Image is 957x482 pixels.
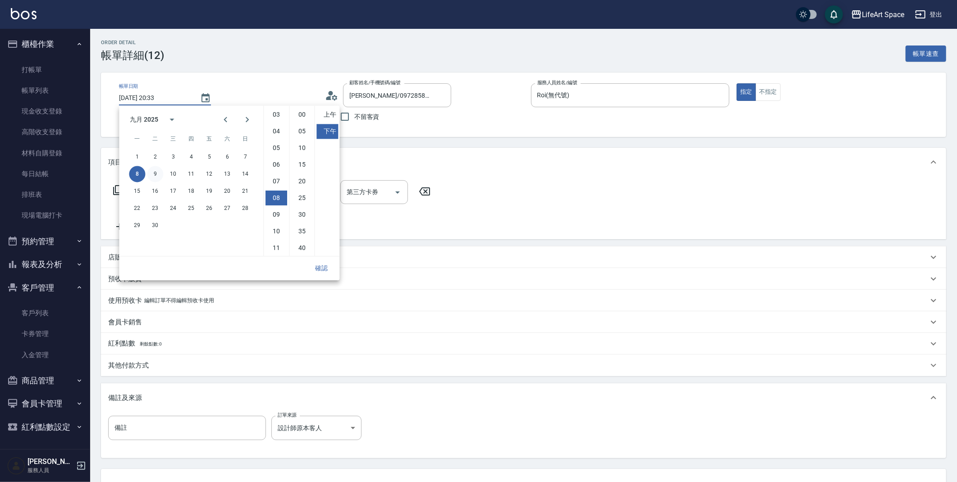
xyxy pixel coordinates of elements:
[219,166,235,182] button: 13
[195,87,216,109] button: Choose date, selected date is 2025-09-08
[101,177,946,239] div: 項目消費
[911,6,946,23] button: 登出
[101,290,946,311] div: 使用預收卡編輯訂單不得編輯預收卡使用
[266,224,287,239] li: 10 hours
[130,115,158,124] div: 九月 2025
[183,200,199,216] button: 25
[289,105,314,256] ul: Select minutes
[165,130,181,148] span: 星期三
[4,230,87,253] button: 預約管理
[4,276,87,300] button: 客戶管理
[101,148,946,177] div: 項目消費
[183,130,199,148] span: 星期四
[237,183,253,199] button: 21
[271,416,362,440] div: 設計師原本客人
[201,166,217,182] button: 12
[278,412,297,418] label: 訂單來源
[101,311,946,333] div: 會員卡銷售
[906,45,946,62] button: 帳單速查
[108,393,142,403] p: 備註及來源
[140,341,162,346] span: 剩餘點數: 0
[4,80,87,101] a: 帳單列表
[183,166,199,182] button: 11
[4,369,87,392] button: 商品管理
[4,184,87,205] a: 排班表
[108,253,135,262] p: 店販銷售
[147,166,163,182] button: 9
[219,149,235,165] button: 6
[144,296,214,305] p: 編輯訂單不得編輯預收卡使用
[101,40,164,45] h2: Order detail
[237,200,253,216] button: 28
[237,130,253,148] span: 星期日
[119,91,191,105] input: YYYY/MM/DD hh:mm
[266,174,287,189] li: 7 hours
[147,217,163,233] button: 30
[314,105,339,256] ul: Select meridiem
[11,8,37,19] img: Logo
[291,224,313,239] li: 35 minutes
[129,183,145,199] button: 15
[847,5,908,24] button: LifeArt Space
[264,105,289,256] ul: Select hours
[237,149,253,165] button: 7
[108,339,162,349] p: 紅利點數
[7,457,25,475] img: Person
[129,149,145,165] button: 1
[4,303,87,323] a: 客戶列表
[129,166,145,182] button: 8
[266,124,287,139] li: 4 hours
[219,183,235,199] button: 20
[4,101,87,122] a: 現金收支登錄
[108,274,142,284] p: 預收卡販賣
[4,205,87,226] a: 現場電腦打卡
[129,200,145,216] button: 22
[390,185,405,200] button: Open
[183,149,199,165] button: 4
[101,333,946,355] div: 紅利點數剩餘點數: 0
[129,130,145,148] span: 星期一
[537,79,577,86] label: 服務人員姓名/編號
[147,183,163,199] button: 16
[101,268,946,290] div: 預收卡販賣
[266,107,287,122] li: 3 hours
[4,345,87,365] a: 入金管理
[4,32,87,56] button: 櫃檯作業
[108,361,149,370] p: 其他付款方式
[165,149,181,165] button: 3
[266,141,287,155] li: 5 hours
[737,83,756,101] button: 指定
[4,143,87,164] a: 材料自購登錄
[825,5,843,23] button: save
[266,241,287,255] li: 11 hours
[165,183,181,199] button: 17
[4,59,87,80] a: 打帳單
[266,157,287,172] li: 6 hours
[147,149,163,165] button: 2
[219,130,235,148] span: 星期六
[291,207,313,222] li: 30 minutes
[307,260,336,277] button: 確認
[215,109,236,130] button: Previous month
[4,392,87,415] button: 會員卡管理
[862,9,904,20] div: LifeArt Space
[354,112,380,122] span: 不留客資
[101,355,946,376] div: 其他付款方式
[108,158,135,167] p: 項目消費
[291,241,313,255] li: 40 minutes
[27,466,73,474] p: 服務人員
[101,246,946,268] div: 店販銷售
[4,415,87,439] button: 紅利點數設定
[161,109,183,130] button: calendar view is open, switch to year view
[316,124,338,139] li: 下午
[201,200,217,216] button: 26
[291,191,313,205] li: 25 minutes
[4,122,87,142] a: 高階收支登錄
[291,107,313,122] li: 0 minutes
[291,157,313,172] li: 15 minutes
[147,130,163,148] span: 星期二
[756,83,781,101] button: 不指定
[101,383,946,412] div: 備註及來源
[165,166,181,182] button: 10
[236,109,258,130] button: Next month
